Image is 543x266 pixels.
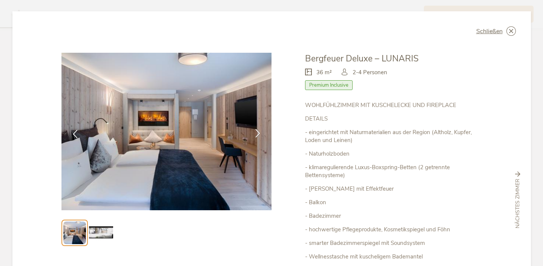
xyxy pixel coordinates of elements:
[61,53,272,210] img: Bergfeuer Deluxe – LUNARIS
[305,164,482,179] p: - klimaregulierende Luxus-Boxspring-Betten (2 getrennte Bettensysteme)
[305,115,482,123] p: DETAILS
[305,80,353,90] span: Premium Inclusive
[514,179,522,229] span: nächstes Zimmer
[305,150,482,158] p: - Naturholzboden
[476,28,503,34] span: Schließen
[305,226,482,234] p: - hochwertige Pflegeprodukte, Kosmetikspiegel und Föhn
[305,199,482,206] p: - Balkon
[305,239,482,247] p: - smarter Badezimmerspiegel mit Soundsystem
[305,253,482,261] p: - Wellnesstasche mit kuscheligem Bademantel
[305,53,419,64] span: Bergfeuer Deluxe – LUNARIS
[305,128,482,144] p: - eingerichtet mit Naturmaterialien aus der Region (Altholz, Kupfer, Loden und Leinen)
[63,222,86,244] img: Preview
[316,69,332,76] span: 36 m²
[305,101,482,109] p: WOHLFÜHLZIMMER MIT KUSCHELECKE UND FIREPLACE
[353,69,387,76] span: 2-4 Personen
[89,221,113,245] img: Preview
[305,185,482,193] p: - [PERSON_NAME] mit Effektfeuer
[305,212,482,220] p: - Badezimmer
